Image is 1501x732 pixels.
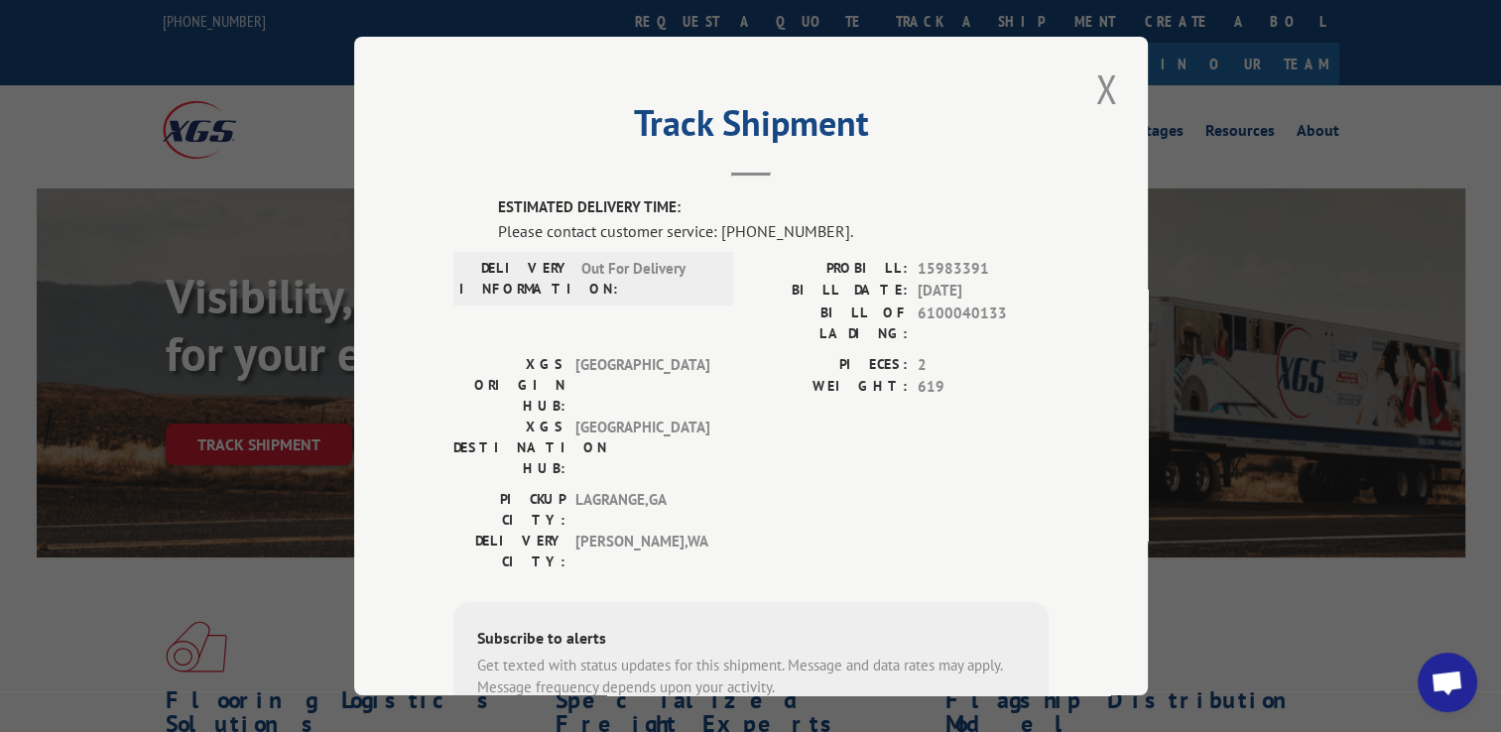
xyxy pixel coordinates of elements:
span: [GEOGRAPHIC_DATA] [575,416,709,478]
span: 6100040133 [918,302,1049,343]
span: [PERSON_NAME] , WA [575,530,709,571]
button: Close modal [1089,61,1123,116]
span: Out For Delivery [581,257,715,299]
label: DELIVERY CITY: [453,530,565,571]
label: WEIGHT: [751,376,908,399]
label: PICKUP CITY: [453,488,565,530]
span: 15983391 [918,257,1049,280]
label: XGS DESTINATION HUB: [453,416,565,478]
label: PIECES: [751,353,908,376]
label: BILL OF LADING: [751,302,908,343]
a: Open chat [1418,653,1477,712]
div: Please contact customer service: [PHONE_NUMBER]. [498,218,1049,242]
label: PROBILL: [751,257,908,280]
label: ESTIMATED DELIVERY TIME: [498,196,1049,219]
label: XGS ORIGIN HUB: [453,353,565,416]
div: Subscribe to alerts [477,625,1025,654]
label: DELIVERY INFORMATION: [459,257,571,299]
span: [DATE] [918,280,1049,303]
label: BILL DATE: [751,280,908,303]
span: LAGRANGE , GA [575,488,709,530]
span: 2 [918,353,1049,376]
h2: Track Shipment [453,109,1049,147]
span: 619 [918,376,1049,399]
div: Get texted with status updates for this shipment. Message and data rates may apply. Message frequ... [477,654,1025,698]
span: [GEOGRAPHIC_DATA] [575,353,709,416]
